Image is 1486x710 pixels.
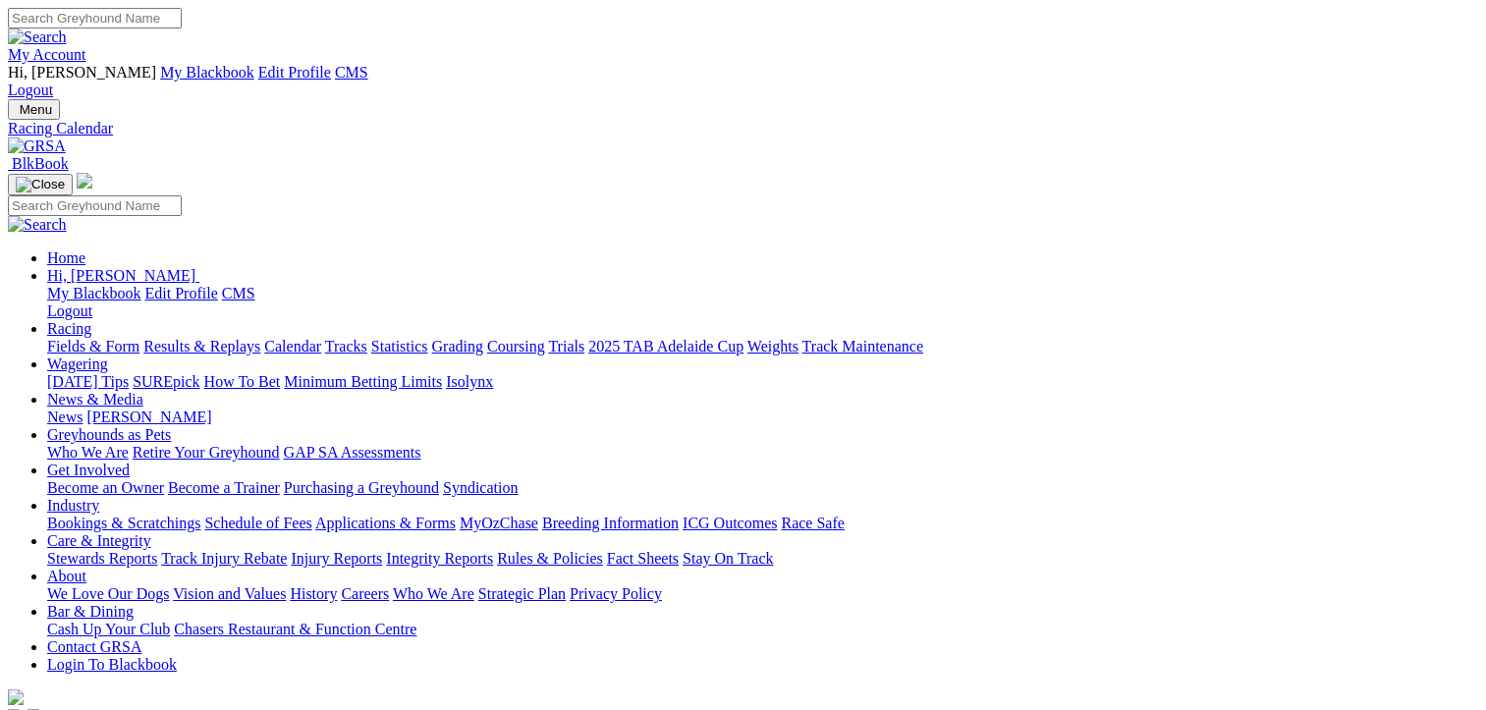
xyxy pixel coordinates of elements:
[8,8,182,28] input: Search
[478,585,566,602] a: Strategic Plan
[432,338,483,355] a: Grading
[47,409,1478,426] div: News & Media
[47,302,92,319] a: Logout
[47,355,108,372] a: Wagering
[8,174,73,195] button: Toggle navigation
[133,373,199,390] a: SUREpick
[8,64,156,81] span: Hi, [PERSON_NAME]
[174,621,416,637] a: Chasers Restaurant & Function Centre
[588,338,743,355] a: 2025 TAB Adelaide Cup
[393,585,474,602] a: Who We Are
[47,550,157,567] a: Stewards Reports
[446,373,493,390] a: Isolynx
[47,621,1478,638] div: Bar & Dining
[204,515,311,531] a: Schedule of Fees
[47,444,129,461] a: Who We Are
[47,585,1478,603] div: About
[802,338,923,355] a: Track Maintenance
[47,532,151,549] a: Care & Integrity
[264,338,321,355] a: Calendar
[143,338,260,355] a: Results & Replays
[47,479,164,496] a: Become an Owner
[47,462,130,478] a: Get Involved
[8,195,182,216] input: Search
[47,267,199,284] a: Hi, [PERSON_NAME]
[8,120,1478,137] a: Racing Calendar
[284,373,442,390] a: Minimum Betting Limits
[16,177,65,192] img: Close
[47,373,129,390] a: [DATE] Tips
[47,656,177,673] a: Login To Blackbook
[47,320,91,337] a: Racing
[460,515,538,531] a: MyOzChase
[47,426,171,443] a: Greyhounds as Pets
[47,391,143,408] a: News & Media
[542,515,679,531] a: Breeding Information
[443,479,518,496] a: Syndication
[497,550,603,567] a: Rules & Policies
[487,338,545,355] a: Coursing
[8,216,67,234] img: Search
[47,444,1478,462] div: Greyhounds as Pets
[47,515,1478,532] div: Industry
[20,102,52,117] span: Menu
[607,550,679,567] a: Fact Sheets
[47,285,141,301] a: My Blackbook
[8,28,67,46] img: Search
[781,515,844,531] a: Race Safe
[258,64,331,81] a: Edit Profile
[8,46,86,63] a: My Account
[371,338,428,355] a: Statistics
[8,64,1478,99] div: My Account
[47,249,85,266] a: Home
[47,373,1478,391] div: Wagering
[47,638,141,655] a: Contact GRSA
[47,479,1478,497] div: Get Involved
[683,550,773,567] a: Stay On Track
[341,585,389,602] a: Careers
[86,409,211,425] a: [PERSON_NAME]
[47,338,1478,355] div: Racing
[173,585,286,602] a: Vision and Values
[8,689,24,705] img: logo-grsa-white.png
[325,338,367,355] a: Tracks
[161,550,287,567] a: Track Injury Rebate
[290,585,337,602] a: History
[386,550,493,567] a: Integrity Reports
[47,497,99,514] a: Industry
[683,515,777,531] a: ICG Outcomes
[47,515,200,531] a: Bookings & Scratchings
[160,64,254,81] a: My Blackbook
[47,285,1478,320] div: Hi, [PERSON_NAME]
[47,585,169,602] a: We Love Our Dogs
[47,267,195,284] span: Hi, [PERSON_NAME]
[8,155,69,172] a: BlkBook
[145,285,218,301] a: Edit Profile
[335,64,368,81] a: CMS
[570,585,662,602] a: Privacy Policy
[168,479,280,496] a: Become a Trainer
[12,155,69,172] span: BlkBook
[284,444,421,461] a: GAP SA Assessments
[47,621,170,637] a: Cash Up Your Club
[204,373,281,390] a: How To Bet
[8,82,53,98] a: Logout
[133,444,280,461] a: Retire Your Greyhound
[222,285,255,301] a: CMS
[8,137,66,155] img: GRSA
[47,338,139,355] a: Fields & Form
[284,479,439,496] a: Purchasing a Greyhound
[47,603,134,620] a: Bar & Dining
[47,568,86,584] a: About
[548,338,584,355] a: Trials
[8,99,60,120] button: Toggle navigation
[315,515,456,531] a: Applications & Forms
[77,173,92,189] img: logo-grsa-white.png
[47,550,1478,568] div: Care & Integrity
[747,338,798,355] a: Weights
[291,550,382,567] a: Injury Reports
[47,409,83,425] a: News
